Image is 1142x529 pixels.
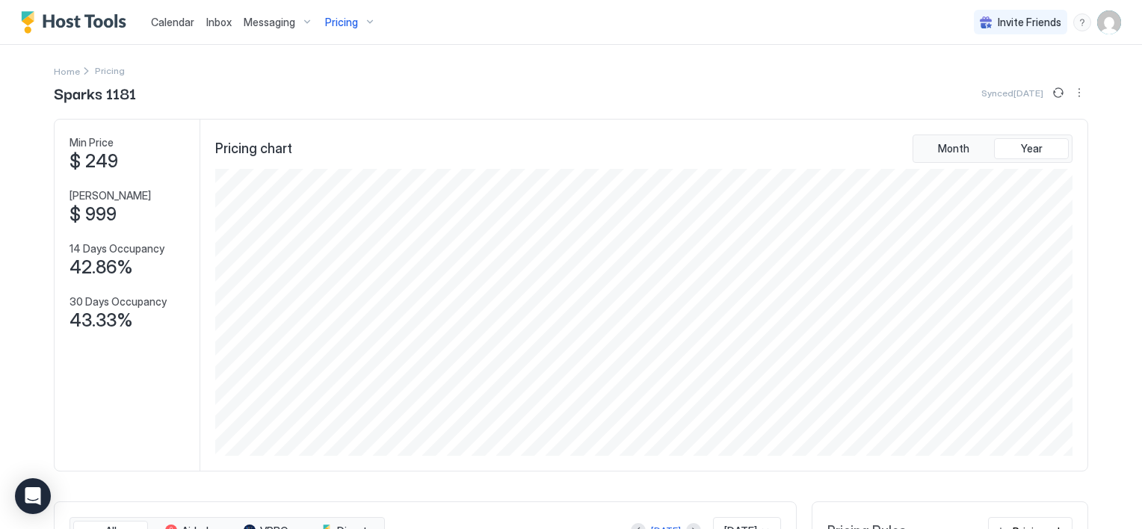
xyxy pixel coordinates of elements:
span: Pricing [325,16,358,29]
span: 30 Days Occupancy [70,295,167,309]
span: Inbox [206,16,232,28]
div: menu [1070,84,1088,102]
button: More options [1070,84,1088,102]
span: 14 Days Occupancy [70,242,164,256]
a: Inbox [206,14,232,30]
button: Year [994,138,1069,159]
span: Sparks 1181 [54,81,136,104]
div: Breadcrumb [54,63,80,78]
div: Open Intercom Messenger [15,478,51,514]
span: $ 249 [70,150,118,173]
span: 43.33% [70,309,133,332]
div: tab-group [913,134,1072,163]
span: Messaging [244,16,295,29]
div: User profile [1097,10,1121,34]
span: Synced [DATE] [981,87,1043,99]
span: Month [938,142,969,155]
span: Pricing chart [215,140,292,158]
button: Sync prices [1049,84,1067,102]
span: 42.86% [70,256,133,279]
span: Breadcrumb [95,65,125,76]
button: Month [916,138,991,159]
span: $ 999 [70,203,117,226]
span: Home [54,66,80,77]
span: [PERSON_NAME] [70,189,151,202]
span: Min Price [70,136,114,149]
span: Year [1021,142,1043,155]
div: menu [1073,13,1091,31]
span: Invite Friends [998,16,1061,29]
a: Host Tools Logo [21,11,133,34]
a: Home [54,63,80,78]
span: Calendar [151,16,194,28]
a: Calendar [151,14,194,30]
